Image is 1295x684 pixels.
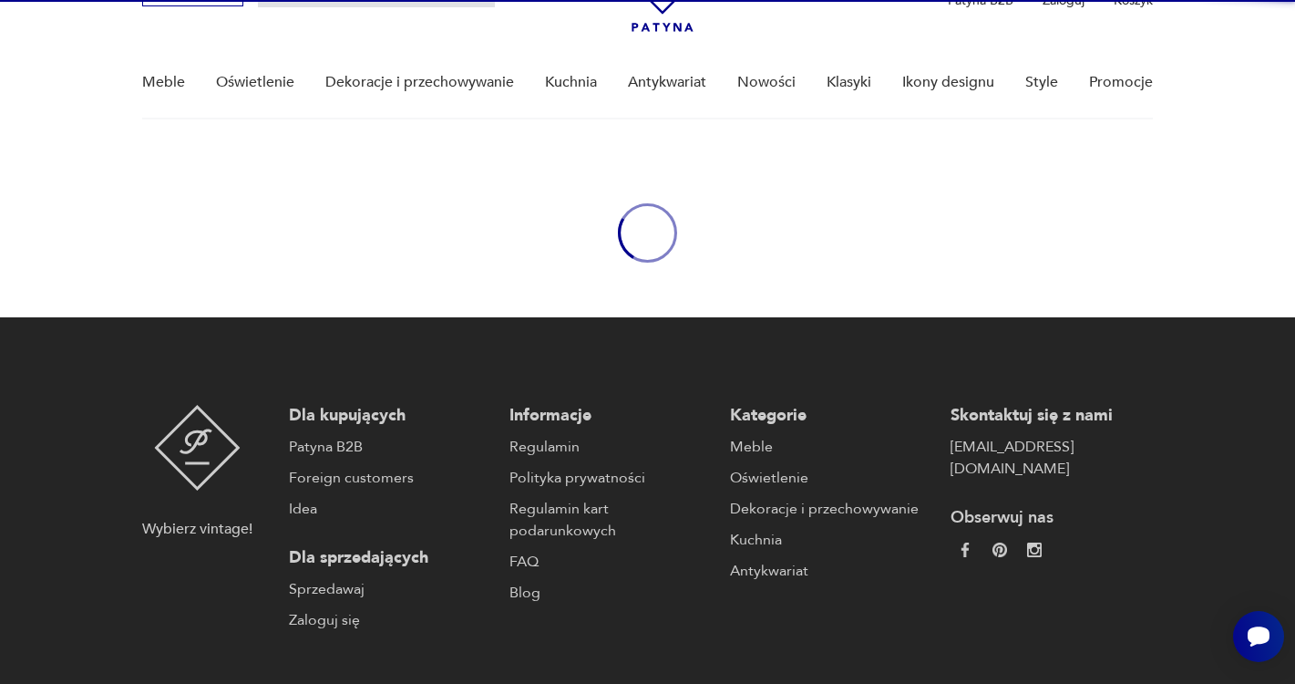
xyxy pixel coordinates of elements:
img: c2fd9cf7f39615d9d6839a72ae8e59e5.webp [1027,543,1042,557]
img: Patyna - sklep z meblami i dekoracjami vintage [154,405,241,491]
a: Kuchnia [545,47,597,118]
a: Antykwariat [628,47,706,118]
a: Blog [509,582,712,604]
p: Skontaktuj się z nami [951,405,1153,427]
a: Foreign customers [289,467,491,489]
p: Wybierz vintage! [142,518,252,540]
a: Meble [730,436,932,458]
a: Style [1025,47,1058,118]
a: FAQ [509,551,712,573]
img: da9060093f698e4c3cedc1453eec5031.webp [958,543,972,557]
a: Patyna B2B [289,436,491,458]
a: [EMAIL_ADDRESS][DOMAIN_NAME] [951,436,1153,480]
iframe: Smartsupp widget button [1233,611,1284,662]
img: 37d27d81a828e637adc9f9cb2e3d3a8a.webp [992,543,1007,557]
a: Dekoracje i przechowywanie [730,498,932,520]
a: Sprzedawaj [289,578,491,600]
a: Idea [289,498,491,520]
a: Polityka prywatności [509,467,712,489]
a: Oświetlenie [730,467,932,489]
p: Dla kupujących [289,405,491,427]
a: Regulamin kart podarunkowych [509,498,712,542]
a: Nowości [737,47,796,118]
p: Informacje [509,405,712,427]
a: Antykwariat [730,560,932,582]
a: Dekoracje i przechowywanie [325,47,514,118]
a: Ikony designu [902,47,994,118]
p: Obserwuj nas [951,507,1153,529]
a: Klasyki [827,47,871,118]
a: Oświetlenie [216,47,294,118]
a: Kuchnia [730,529,932,551]
a: Promocje [1089,47,1153,118]
a: Zaloguj się [289,609,491,631]
a: Meble [142,47,185,118]
p: Kategorie [730,405,932,427]
p: Dla sprzedających [289,547,491,569]
a: Regulamin [509,436,712,458]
